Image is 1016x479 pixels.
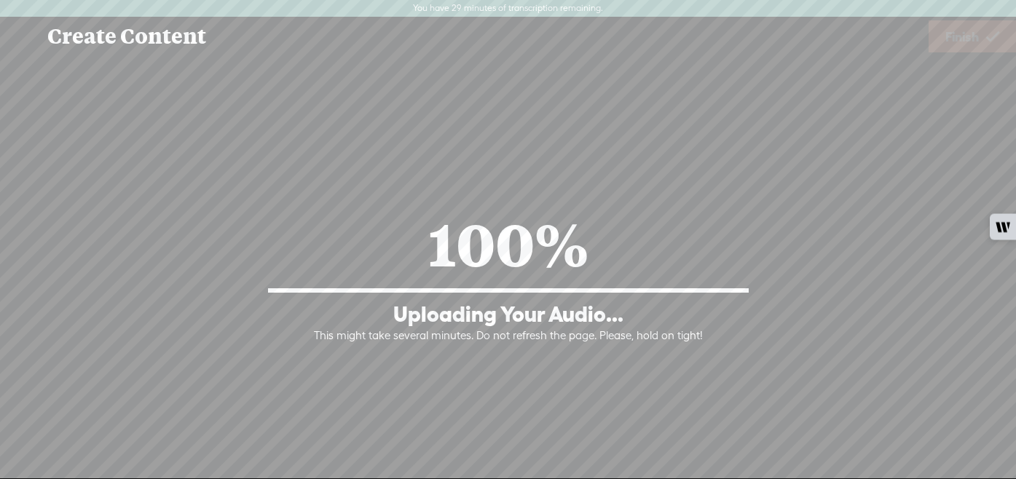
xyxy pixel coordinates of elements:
div: Create Content [37,17,929,55]
div: 100% [428,205,588,281]
span: Finish [945,18,979,55]
label: You have 29 minutes of transcription remaining. [413,3,603,15]
div: Uploading Your Audio... [393,300,623,328]
div: This might take several minutes. Do not refresh the page. Please, hold on tight! [314,328,703,343]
